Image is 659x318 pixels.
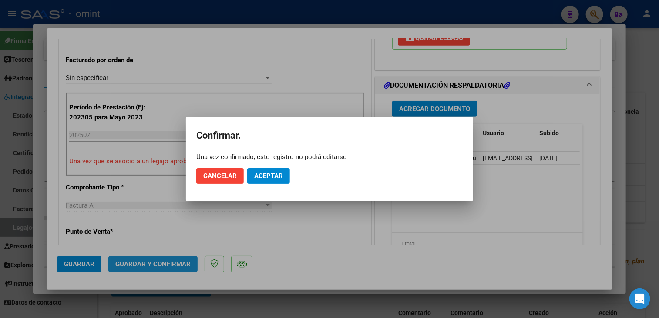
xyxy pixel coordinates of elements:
button: Cancelar [196,168,244,184]
span: Aceptar [254,172,283,180]
h2: Confirmar. [196,127,463,144]
button: Aceptar [247,168,290,184]
div: Una vez confirmado, este registro no podrá editarse [196,152,463,161]
div: Open Intercom Messenger [629,288,650,309]
span: Cancelar [203,172,237,180]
